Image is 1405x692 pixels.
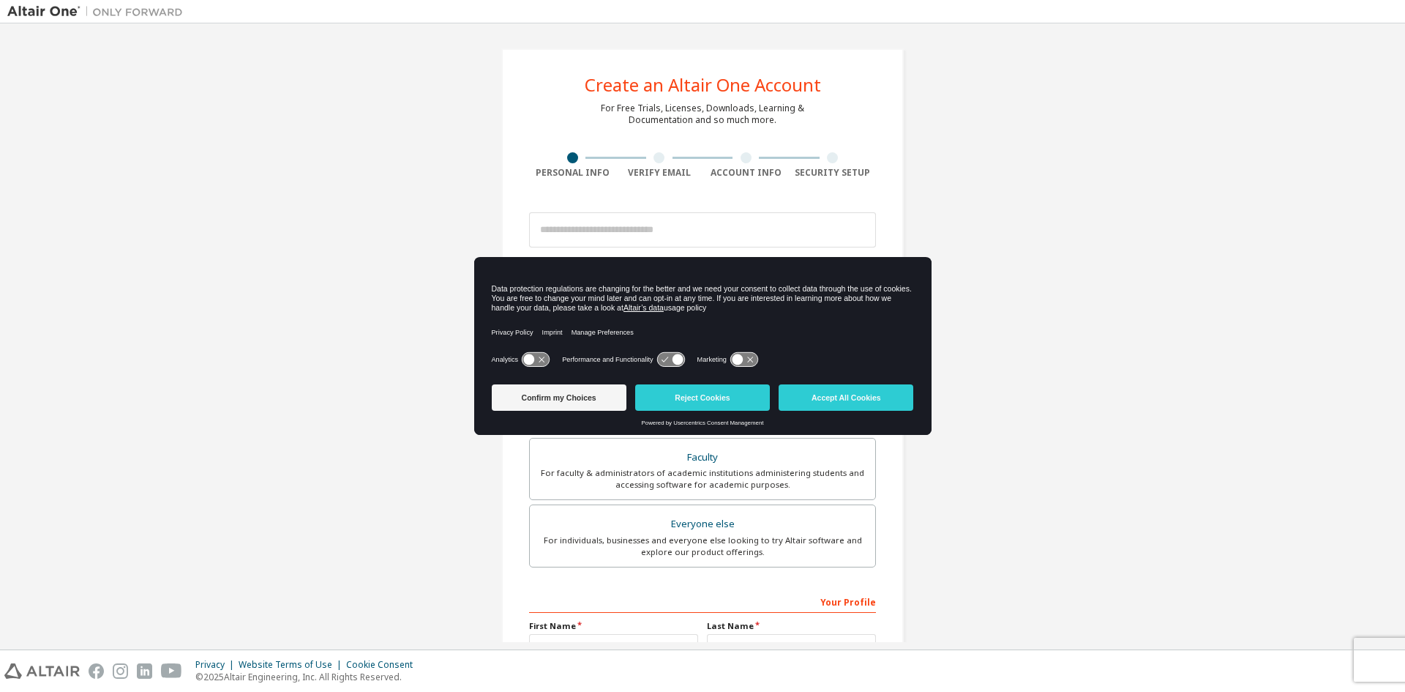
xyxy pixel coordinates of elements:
div: Security Setup [790,167,877,179]
img: facebook.svg [89,663,104,679]
p: © 2025 Altair Engineering, Inc. All Rights Reserved. [195,671,421,683]
div: Personal Info [529,167,616,179]
div: Faculty [539,447,866,468]
div: Create an Altair One Account [585,76,821,94]
label: Last Name [707,620,876,632]
img: youtube.svg [161,663,182,679]
div: Website Terms of Use [239,659,346,671]
div: For Free Trials, Licenses, Downloads, Learning & Documentation and so much more. [601,103,804,126]
img: Altair One [7,4,190,19]
div: Your Profile [529,589,876,613]
div: Everyone else [539,514,866,535]
label: First Name [529,620,698,632]
div: For faculty & administrators of academic institutions administering students and accessing softwa... [539,467,866,491]
div: Cookie Consent [346,659,421,671]
div: Account Info [702,167,790,179]
div: For individuals, businesses and everyone else looking to try Altair software and explore our prod... [539,535,866,558]
img: linkedin.svg [137,663,152,679]
img: instagram.svg [113,663,128,679]
div: Verify Email [616,167,703,179]
img: altair_logo.svg [4,663,80,679]
div: Privacy [195,659,239,671]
